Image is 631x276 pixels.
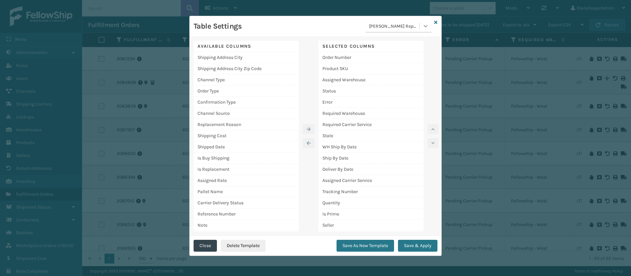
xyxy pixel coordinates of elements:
[194,41,299,52] div: Available Columns
[318,186,424,197] div: Tracking Number
[194,108,299,119] div: Channel Source
[318,175,424,186] div: Assigned Carrier Service
[194,63,299,74] div: Shipping Address City Zip Code
[318,164,424,175] div: Deliver By Date
[318,130,424,141] div: State
[318,141,424,153] div: WH Ship By Date
[194,209,299,220] div: Reference Number
[318,231,424,242] div: Channel
[194,240,217,252] button: Close
[337,240,394,252] button: Save As New Template
[194,220,299,231] div: Note
[318,52,424,63] div: Order Number
[318,197,424,209] div: Quantity
[318,209,424,220] div: Is Prime
[318,220,424,231] div: Seller
[318,41,424,52] div: Selected Columns
[194,97,299,108] div: Confirmation Type
[398,240,437,252] button: Save & Apply
[194,130,299,141] div: Shipping Cost
[194,74,299,86] div: Channel Type
[194,119,299,130] div: Replacement Reason
[318,119,424,130] div: Required Carrier Service
[194,21,242,31] h3: Table Settings
[369,23,420,30] div: [PERSON_NAME] Report
[318,74,424,86] div: Assigned Warehouse
[194,86,299,97] div: Order Type
[194,164,299,175] div: Is Replacement
[221,240,266,252] button: Delete Template
[318,97,424,108] div: Error
[194,52,299,63] div: Shipping Address City
[194,153,299,164] div: Is Buy Shipping
[194,175,299,186] div: Assigned Rate
[194,141,299,153] div: Shipped Date
[318,63,424,74] div: Product SKU
[194,231,299,242] div: Zone
[318,153,424,164] div: Ship By Date
[194,186,299,197] div: Pallet Name
[318,108,424,119] div: Required Warehouse
[194,197,299,209] div: Carrier Delivery Status
[318,86,424,97] div: Status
